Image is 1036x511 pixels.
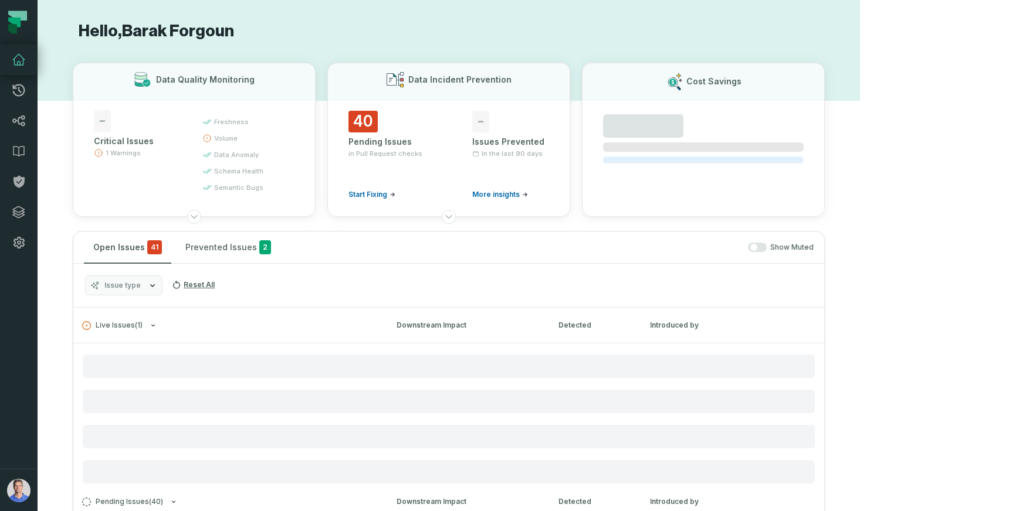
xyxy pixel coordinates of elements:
[348,149,422,158] span: in Pull Request checks
[73,343,824,483] div: Live Issues(1)
[167,275,219,294] button: Reset All
[82,321,143,330] span: Live Issues ( 1 )
[348,190,395,199] a: Start Fixing
[82,498,375,506] button: Pending Issues(40)
[214,134,238,143] span: volume
[214,117,249,127] span: freshness
[482,149,543,158] span: In the last 90 days
[259,240,271,254] span: 2
[285,243,814,253] div: Show Muted
[7,479,31,502] img: avatar of Barak Forgoun
[397,320,537,331] div: Downstream Impact
[147,240,162,254] span: critical issues and errors combined
[327,63,570,217] button: Data Incident Prevention40Pending Issuesin Pull Request checksStart Fixing-Issues PreventedIn the...
[472,190,520,199] span: More insights
[84,231,171,263] button: Open Issues
[348,111,378,132] span: 40
[472,111,489,132] span: -
[472,190,528,199] a: More insights
[214,183,263,192] span: semantic bugs
[472,136,549,148] div: Issues Prevented
[348,190,387,199] span: Start Fixing
[156,74,255,86] h3: Data Quality Monitoring
[214,150,259,159] span: data anomaly
[82,321,375,330] button: Live Issues(1)
[94,110,111,132] span: -
[82,498,163,506] span: Pending Issues ( 40 )
[73,63,316,217] button: Data Quality Monitoring-Critical Issues1 Warningsfreshnessvolumedata anomalyschema healthsemantic...
[686,76,742,87] h3: Cost Savings
[582,63,825,217] button: Cost Savings
[397,496,537,507] div: Downstream Impact
[104,281,141,290] span: Issue type
[558,320,629,331] div: Detected
[85,275,162,295] button: Issue type
[106,148,141,158] span: 1 Warnings
[408,74,512,86] h3: Data Incident Prevention
[650,320,756,331] div: Introduced by
[650,496,756,507] div: Introduced by
[214,166,263,176] span: schema health
[348,136,425,148] div: Pending Issues
[73,21,825,42] h1: Hello, Barak Forgoun
[558,496,629,507] div: Detected
[94,135,181,147] div: Critical Issues
[176,231,280,263] button: Prevented Issues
